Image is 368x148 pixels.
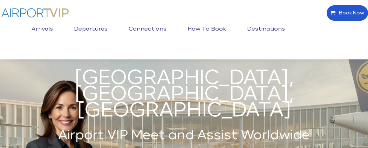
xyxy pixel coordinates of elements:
h2: Airport VIP Meet and Assist Worldwide [19,126,350,145]
a: Connections [127,26,168,43]
a: Arrivals [30,26,55,43]
h1: [GEOGRAPHIC_DATA], [GEOGRAPHIC_DATA], [GEOGRAPHIC_DATA] [19,70,350,119]
span: Book Now [335,6,364,20]
a: How to book [186,26,228,43]
a: Departures [72,26,109,43]
a: Book Now [327,5,368,21]
a: Destinations [245,26,287,43]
